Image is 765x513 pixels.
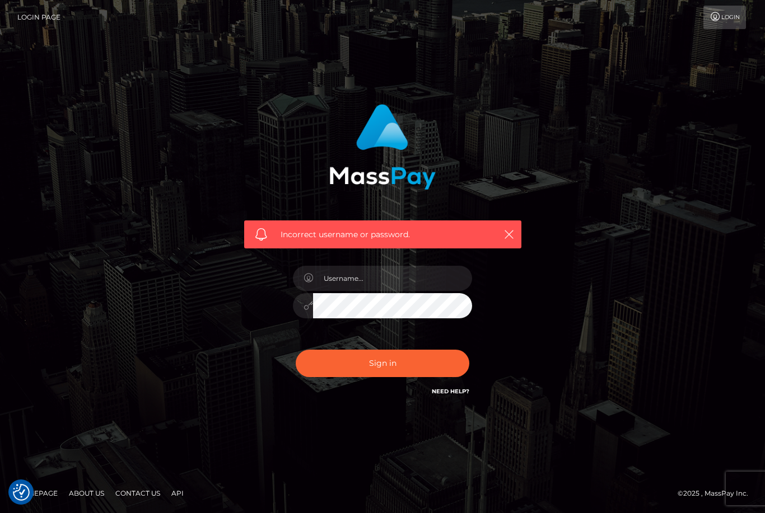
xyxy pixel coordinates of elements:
[167,484,188,502] a: API
[111,484,165,502] a: Contact Us
[329,104,436,190] img: MassPay Login
[13,484,30,501] img: Revisit consent button
[703,6,746,29] a: Login
[64,484,109,502] a: About Us
[313,266,472,291] input: Username...
[17,6,60,29] a: Login Page
[281,229,485,241] span: Incorrect username or password.
[296,350,469,377] button: Sign in
[13,484,30,501] button: Consent Preferences
[432,388,469,395] a: Need Help?
[12,484,62,502] a: Homepage
[678,487,757,500] div: © 2025 , MassPay Inc.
